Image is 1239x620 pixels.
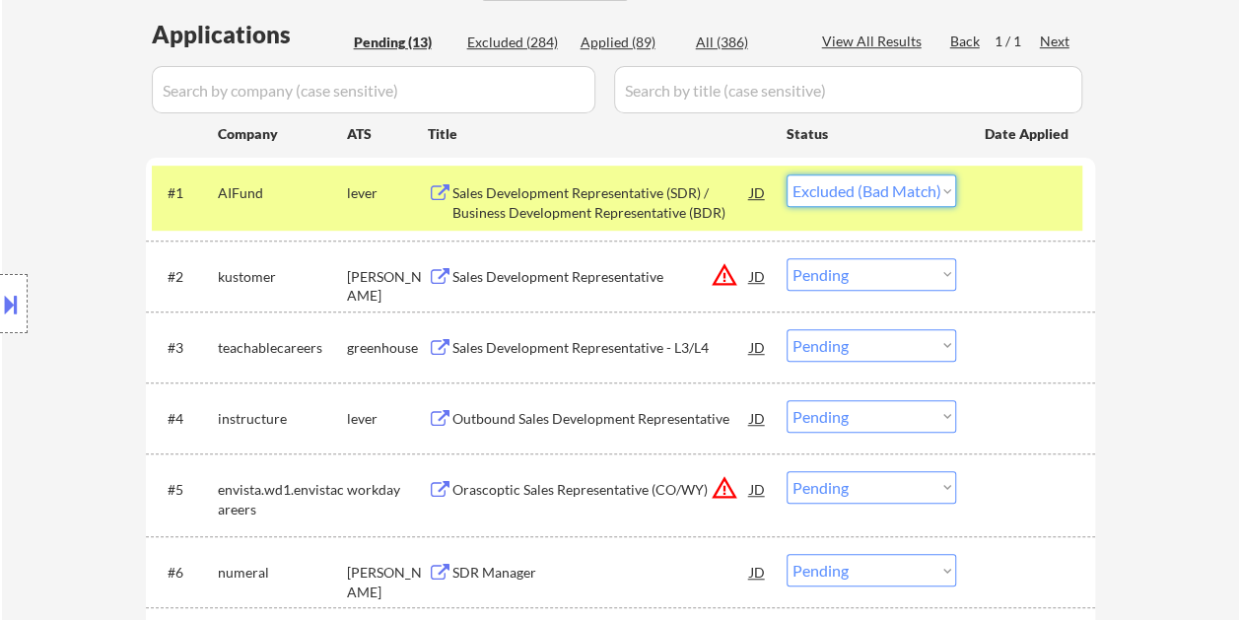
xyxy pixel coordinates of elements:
[748,329,768,365] div: JD
[748,258,768,294] div: JD
[347,563,428,601] div: [PERSON_NAME]
[581,33,679,52] div: Applied (89)
[428,124,768,144] div: Title
[347,480,428,500] div: workday
[152,66,595,113] input: Search by company (case sensitive)
[748,174,768,210] div: JD
[822,32,928,51] div: View All Results
[347,183,428,203] div: lever
[347,124,428,144] div: ATS
[748,400,768,436] div: JD
[452,338,750,358] div: Sales Development Representative - L3/L4
[696,33,794,52] div: All (386)
[347,338,428,358] div: greenhouse
[354,33,452,52] div: Pending (13)
[748,471,768,507] div: JD
[950,32,982,51] div: Back
[467,33,566,52] div: Excluded (284)
[452,267,750,287] div: Sales Development Representative
[452,480,750,500] div: Orascoptic Sales Representative (CO/WY)
[985,124,1071,144] div: Date Applied
[1040,32,1071,51] div: Next
[614,66,1082,113] input: Search by title (case sensitive)
[152,23,347,46] div: Applications
[347,409,428,429] div: lever
[218,563,347,583] div: numeral
[748,554,768,589] div: JD
[452,409,750,429] div: Outbound Sales Development Representative
[452,563,750,583] div: SDR Manager
[218,480,347,518] div: envista.wd1.envistacareers
[995,32,1040,51] div: 1 / 1
[347,267,428,306] div: [PERSON_NAME]
[168,563,202,583] div: #6
[711,261,738,289] button: warning_amber
[787,115,956,151] div: Status
[452,183,750,222] div: Sales Development Representative (SDR) / Business Development Representative (BDR)
[168,480,202,500] div: #5
[711,474,738,502] button: warning_amber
